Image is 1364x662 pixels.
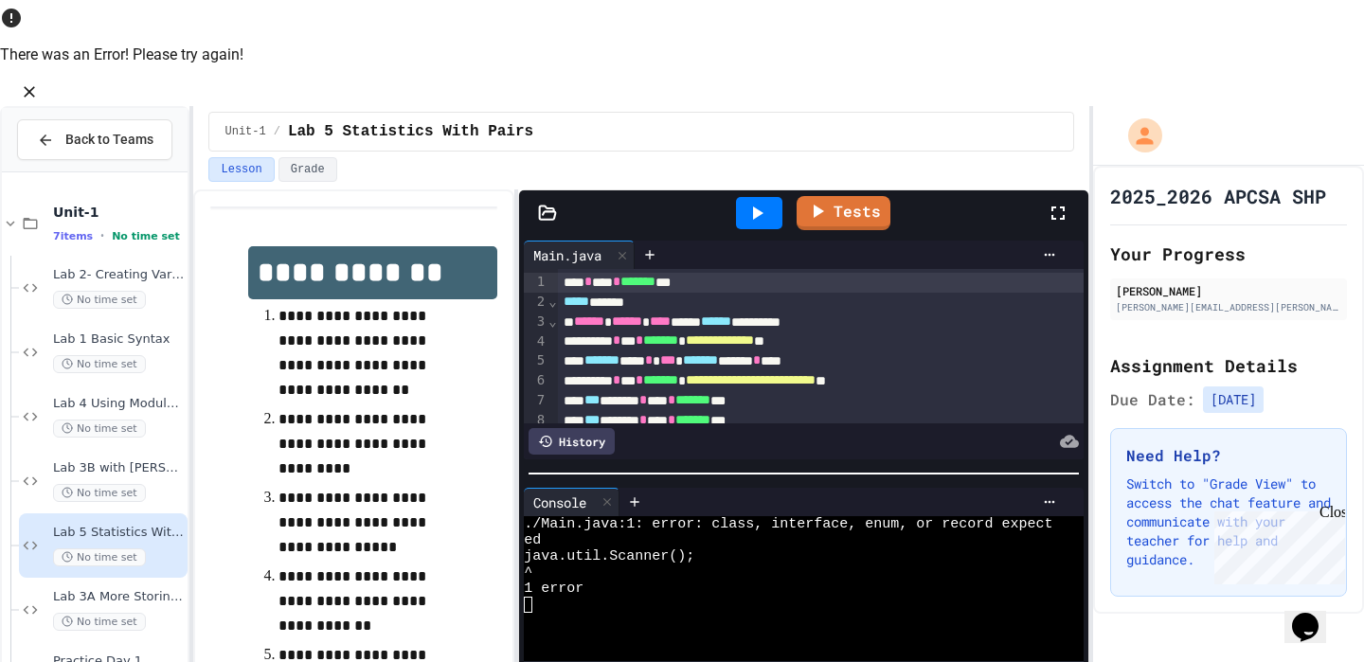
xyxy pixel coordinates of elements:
[53,291,146,309] span: No time set
[524,492,596,512] div: Console
[53,355,146,373] span: No time set
[100,228,104,243] span: •
[524,516,1052,532] span: ./Main.java:1: error: class, interface, enum, or record expect
[547,294,557,309] span: Fold line
[1284,586,1345,643] iframe: chat widget
[53,396,184,412] span: Lab 4 Using Modulo Pennies Program
[53,420,146,438] span: No time set
[524,391,547,411] div: 7
[1116,282,1341,299] div: [PERSON_NAME]
[524,548,694,564] span: java.util.Scanner();
[15,78,44,106] button: Close
[65,130,153,150] span: Back to Teams
[524,581,583,597] span: 1 error
[53,204,184,221] span: Unit-1
[1116,300,1341,314] div: [PERSON_NAME][EMAIL_ADDRESS][PERSON_NAME][DOMAIN_NAME]
[524,411,547,431] div: 8
[53,331,184,348] span: Lab 1 Basic Syntax
[524,488,619,516] div: Console
[1110,352,1347,379] h2: Assignment Details
[288,120,533,143] span: Lab 5 Statistics With Pairs
[1207,504,1345,584] iframe: chat widget
[53,460,184,476] span: Lab 3B with [PERSON_NAME] Input
[53,548,146,566] span: No time set
[53,613,146,631] span: No time set
[208,157,274,182] button: Lesson
[524,241,635,269] div: Main.java
[1126,474,1331,569] p: Switch to "Grade View" to access the chat feature and communicate with your teacher for help and ...
[524,532,541,548] span: ed
[524,332,547,352] div: 4
[1110,388,1195,411] span: Due Date:
[53,589,184,605] span: Lab 3A More Storing and Printing
[524,313,547,332] div: 3
[797,196,890,230] a: Tests
[524,371,547,391] div: 6
[53,484,146,502] span: No time set
[524,351,547,371] div: 5
[1110,241,1347,267] h2: Your Progress
[1108,114,1167,157] div: My Account
[529,428,615,455] div: History
[224,124,265,139] span: Unit-1
[278,157,337,182] button: Grade
[53,525,184,541] span: Lab 5 Statistics With Pairs
[8,8,131,120] div: Chat with us now!Close
[547,313,557,329] span: Fold line
[53,230,93,242] span: 7 items
[1126,444,1331,467] h3: Need Help?
[112,230,180,242] span: No time set
[524,293,547,313] div: 2
[524,273,547,293] div: 1
[524,245,611,265] div: Main.java
[17,119,172,160] button: Back to Teams
[274,124,280,139] span: /
[524,564,532,581] span: ^
[1110,183,1326,209] h1: 2025_2026 APCSA SHP
[53,267,184,283] span: Lab 2- Creating Variables and Printing
[1203,386,1264,413] span: [DATE]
